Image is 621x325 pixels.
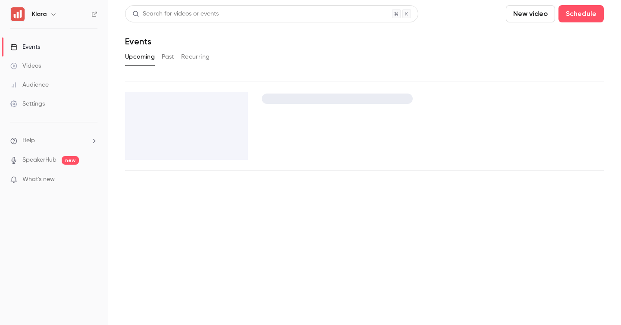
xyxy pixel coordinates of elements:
div: Search for videos or events [132,9,219,19]
button: Past [162,50,174,64]
button: New video [506,5,555,22]
div: Events [10,43,40,51]
button: Recurring [181,50,210,64]
div: Videos [10,62,41,70]
img: Klara [11,7,25,21]
li: help-dropdown-opener [10,136,97,145]
span: What's new [22,175,55,184]
button: Upcoming [125,50,155,64]
button: Schedule [558,5,604,22]
div: Audience [10,81,49,89]
h6: Klara [32,10,47,19]
a: SpeakerHub [22,156,56,165]
span: new [62,156,79,165]
div: Settings [10,100,45,108]
span: Help [22,136,35,145]
h1: Events [125,36,151,47]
